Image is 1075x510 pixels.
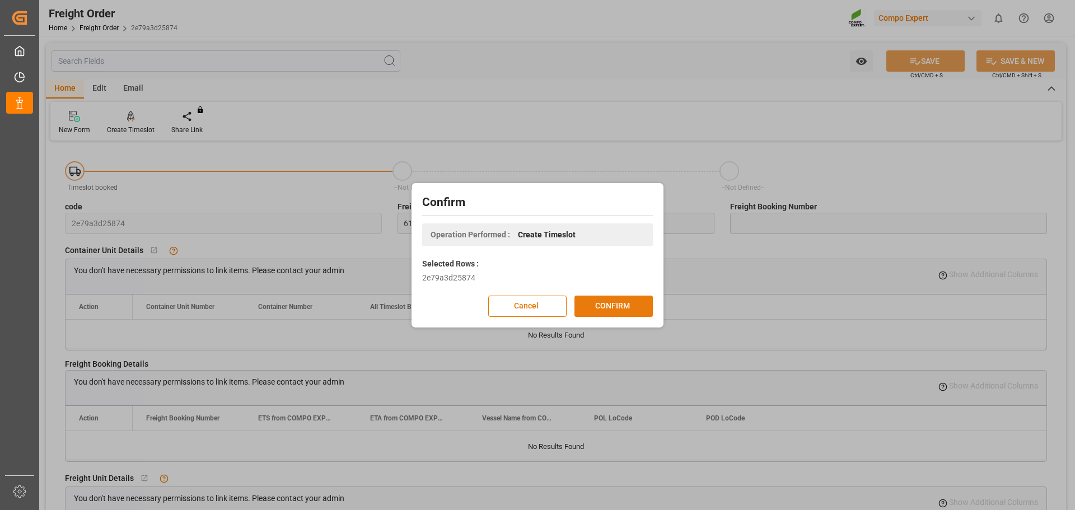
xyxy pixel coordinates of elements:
[422,272,653,284] div: 2e79a3d25874
[518,229,576,241] span: Create Timeslot
[422,258,479,270] label: Selected Rows :
[431,229,510,241] span: Operation Performed :
[488,296,567,317] button: Cancel
[574,296,653,317] button: CONFIRM
[422,194,653,212] h2: Confirm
